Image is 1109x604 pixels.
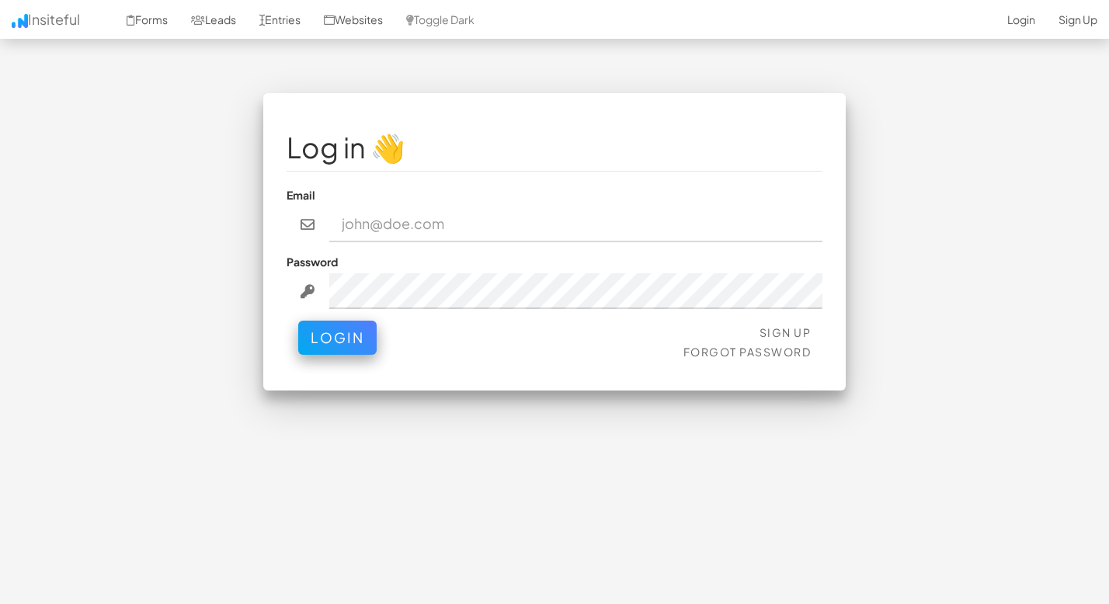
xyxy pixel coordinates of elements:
[287,187,315,203] label: Email
[287,132,822,163] h1: Log in 👋
[683,345,812,359] a: Forgot Password
[12,14,28,28] img: icon.png
[298,321,377,355] button: Login
[760,325,812,339] a: Sign Up
[329,207,823,242] input: john@doe.com
[287,254,338,269] label: Password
